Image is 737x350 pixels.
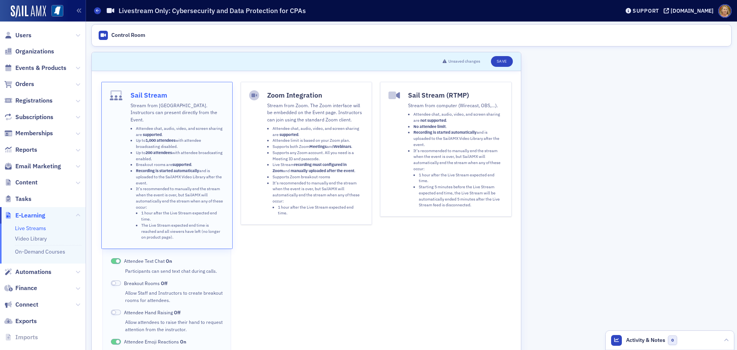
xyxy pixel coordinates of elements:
button: Save [491,56,513,67]
li: Starting 5 minutes before the Live Stream expected end time, the Live Stream will be automaticall... [419,184,503,208]
span: Off [174,309,180,315]
div: Allow Staff and Instructors to create breakout rooms for attendees. [125,289,223,304]
h4: Sail Stream [131,90,224,100]
li: 1 hour after the Live Stream expected end time. [278,204,364,217]
li: Breakout rooms are . [136,162,224,168]
a: Orders [4,80,34,88]
span: Organizations [15,47,54,56]
span: 0 [668,335,678,345]
strong: supported [172,162,191,167]
span: Connect [15,300,38,309]
h4: Zoom Integration [267,90,364,100]
strong: Recording is started automatically [136,168,199,173]
a: Organizations [4,47,54,56]
a: Live Streams [15,225,46,232]
li: Live Stream and . [273,162,364,174]
strong: 1,000 attendees [145,138,175,143]
li: Attendee chat, audio, video, and screen sharing are . [413,111,503,124]
strong: Webinars [334,144,351,149]
a: View Homepage [46,5,63,18]
a: Exports [4,317,37,325]
img: SailAMX [11,5,46,18]
button: Zoom IntegrationStream from Zoom. The Zoom interface will be embedded on the Event page. Instruct... [241,82,372,225]
li: and is uploaded to the SailAMX Video Library after the event. [136,168,224,186]
span: Reports [15,146,37,154]
li: Up to with attendee broadcasting disabled. [136,138,224,150]
li: Attendee chat, audio, video, and screen sharing are . [273,126,364,138]
span: Exports [15,317,37,325]
a: Finance [4,284,37,292]
span: Automations [15,268,51,276]
li: Supports any Zoom account. All you need is a Meeting ID and passcode. [273,150,364,162]
span: Email Marketing [15,162,61,171]
a: Tasks [4,195,31,203]
li: 1 hour after the Live Stream expected end time. [141,210,224,222]
h4: Sail Stream (RTMP) [408,90,503,100]
a: Email Marketing [4,162,61,171]
span: Attendee Hand Raising [124,309,180,316]
a: Content [4,178,38,187]
strong: not supported [420,118,446,123]
span: Off [161,280,167,286]
li: It's recommended to manually end the stream when the event is over, but SailAMX will automaticall... [136,186,224,241]
p: Stream from Zoom. The Zoom interface will be embedded on the Event page. Instructors can join usi... [267,102,364,123]
span: On [111,258,121,264]
a: Video Library [15,235,47,242]
strong: recording must configured in Zoom [273,162,347,173]
li: Attendee limit is based on your Zoom plan. [273,138,364,144]
img: SailAMX [51,5,63,17]
span: Content [15,178,38,187]
span: Off [111,310,121,315]
span: E-Learning [15,211,45,220]
li: The Live Stream expected end time is reached and all viewers have left (no longer on product page). [141,222,224,241]
span: Users [15,31,31,40]
li: and is uploaded to the SailAMX Video Library after the event. [413,129,503,148]
button: [DOMAIN_NAME] [664,8,716,13]
span: Attendee Emoji Reactions [124,338,186,345]
h1: Livestream Only: Cybersecurity and Data Protection for CPAs [119,6,306,15]
div: Support [633,7,659,14]
span: On [180,338,186,345]
strong: manually uploaded after the event [291,168,354,173]
div: [DOMAIN_NAME] [671,7,714,14]
span: Imports [15,333,38,342]
li: 1 hour after the Live Stream expected end time. [419,172,503,184]
li: . [413,124,503,130]
li: Supports both Zoom and . [273,144,364,150]
li: Supports Zoom breakout rooms [273,174,364,180]
strong: Recording is started automatically [413,129,477,135]
li: It's recommended to manually end the stream when the event is over, but SailAMX will automaticall... [413,148,503,209]
a: On-Demand Courses [15,248,65,255]
span: Attendee Text Chat [124,257,172,264]
a: Users [4,31,31,40]
a: Control Room [94,27,149,43]
a: Connect [4,300,38,309]
span: Registrations [15,96,53,105]
a: Registrations [4,96,53,105]
a: Imports [4,333,38,342]
span: Tasks [15,195,31,203]
p: Stream from computer (Wirecast, OBS,…). [408,102,503,109]
span: Activity & Notes [626,336,665,344]
a: Subscriptions [4,113,53,121]
strong: No attendee limit [413,124,446,129]
a: Automations [4,268,51,276]
span: Events & Products [15,64,66,72]
div: Participants can send text chat during calls. [125,267,223,274]
a: Memberships [4,129,53,138]
strong: supported [279,132,298,137]
span: Memberships [15,129,53,138]
li: Up to with attendee broadcasting enabled. [136,150,224,162]
div: Control Room [111,32,145,39]
a: E-Learning [4,211,45,220]
li: Attendee chat, audio, video, and screen sharing are . [136,126,224,138]
li: It's recommended to manually end the stream when the event is over, but SailAMX will automaticall... [273,180,364,217]
span: Finance [15,284,37,292]
strong: 200 attendees [145,150,172,155]
span: Profile [718,4,732,18]
span: On [111,339,121,345]
button: Sail StreamStream from [GEOGRAPHIC_DATA]. Instructors can present directly from the Event.Attende... [101,82,233,249]
a: Events & Products [4,64,66,72]
span: Unsaved changes [448,58,480,65]
button: Sail Stream (RTMP)Stream from computer (Wirecast, OBS,…).Attendee chat, audio, video, and screen ... [380,82,511,217]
